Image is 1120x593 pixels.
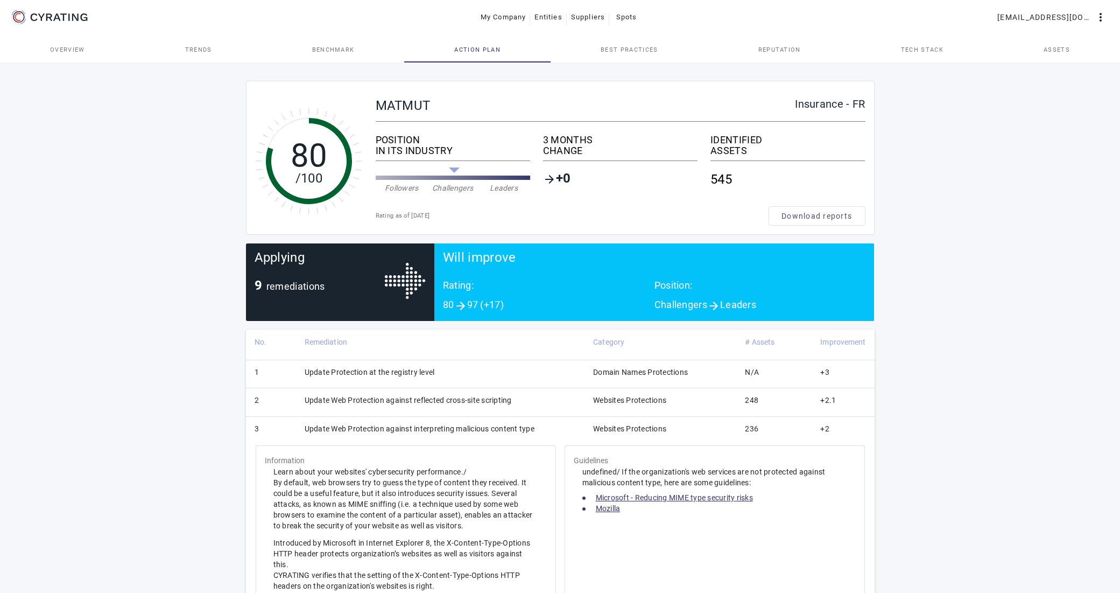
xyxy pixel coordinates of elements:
td: 3 [246,416,296,444]
span: +0 [556,173,571,186]
button: Download reports [769,206,865,226]
div: IN ITS INDUSTRY [376,145,530,156]
span: Assets [1044,47,1070,53]
th: Remediation [296,330,584,360]
span: [EMAIL_ADDRESS][DOMAIN_NAME] [997,9,1094,26]
div: Insurance - FR [795,99,865,109]
td: 248 [736,388,812,416]
span: Suppliers [571,9,605,26]
div: POSITION [376,135,530,145]
div: Challengers Leaders [654,299,866,312]
button: Suppliers [567,8,609,27]
a: Mozilla [596,504,621,513]
mat-icon: more_vert [1094,11,1107,24]
td: Update Web Protection against interpreting malicious content type [296,416,584,444]
p: Introduced by Microsoft in Internet Explorer 8, the X-Content-Type-Options HTTP header protects o... [273,538,538,591]
button: Entities [530,8,566,27]
td: +2 [812,416,874,444]
span: Best practices [601,47,658,53]
th: Category [584,330,736,360]
div: ASSETS [710,145,865,156]
td: N/A [736,360,812,388]
td: +2.1 [812,388,874,416]
mat-icon: arrow_forward [707,299,720,312]
td: Update Protection at the registry level [296,360,584,388]
mat-icon: arrow_forward [454,299,467,312]
div: Followers [376,183,427,193]
td: 236 [736,416,812,444]
tspan: 80 [290,136,327,175]
div: 80 97 (+17) [443,299,654,312]
span: Benchmark [312,47,355,53]
th: Improvement [812,330,874,360]
td: Websites Protections [584,416,736,444]
div: Rating as of [DATE] [376,211,769,221]
span: Action Plan [454,47,501,53]
span: undefined/ If the organization's web services are not protected against malicious content type, h... [582,468,847,514]
div: IDENTIFIED [710,135,865,145]
span: Reputation [758,47,801,53]
a: Microsoft - Reducing MIME type security risks [596,493,753,502]
div: MATMUT [376,99,795,113]
div: 545 [710,165,865,193]
span: Overview [50,47,85,53]
button: [EMAIL_ADDRESS][DOMAIN_NAME] [993,8,1111,27]
td: +3 [812,360,874,388]
td: Update Web Protection against reflected cross-site scripting [296,388,584,416]
tspan: /100 [295,171,322,186]
button: My Company [476,8,531,27]
span: Entities [534,9,562,26]
div: 3 MONTHS [543,135,698,145]
td: 1 [246,360,296,388]
span: Spots [616,9,637,26]
span: Tech Stack [901,47,943,53]
button: Spots [609,8,644,27]
div: Will improve [443,252,866,280]
div: Leaders [478,183,530,193]
div: CHANGE [543,145,698,156]
div: Position: [654,280,866,299]
mat-card-subtitle: Guidelines [574,455,609,466]
mat-icon: arrow_forward [543,173,556,186]
span: 9 [255,278,262,293]
td: Domain Names Protections [584,360,736,388]
span: Download reports [781,211,852,221]
td: Websites Protections [584,388,736,416]
p: By default, web browsers try to guess the type of content they received. It could be a useful fea... [273,477,538,531]
mat-card-subtitle: Information [265,455,305,466]
span: My Company [481,9,526,26]
td: 2 [246,388,296,416]
g: CYRATING [31,13,88,21]
iframe: Ouvre un widget dans lequel vous pouvez trouver plus d’informations [11,561,92,588]
div: Challengers [427,183,478,193]
div: Rating: [443,280,654,299]
span: remediations [266,281,325,292]
span: Trends [185,47,212,53]
th: No. [246,330,296,360]
th: # Assets [736,330,812,360]
div: Applying [255,252,385,280]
